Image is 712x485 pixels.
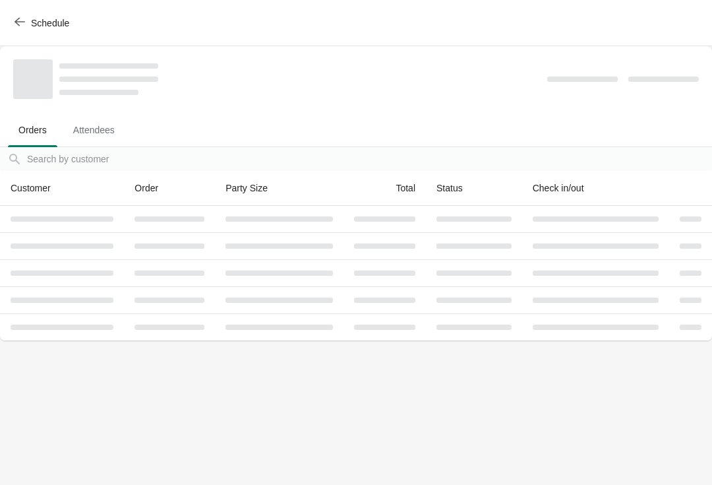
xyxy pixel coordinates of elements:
[343,171,426,206] th: Total
[124,171,215,206] th: Order
[31,18,69,28] span: Schedule
[63,118,125,142] span: Attendees
[426,171,522,206] th: Status
[522,171,669,206] th: Check in/out
[215,171,343,206] th: Party Size
[26,147,712,171] input: Search by customer
[7,11,80,35] button: Schedule
[8,118,57,142] span: Orders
